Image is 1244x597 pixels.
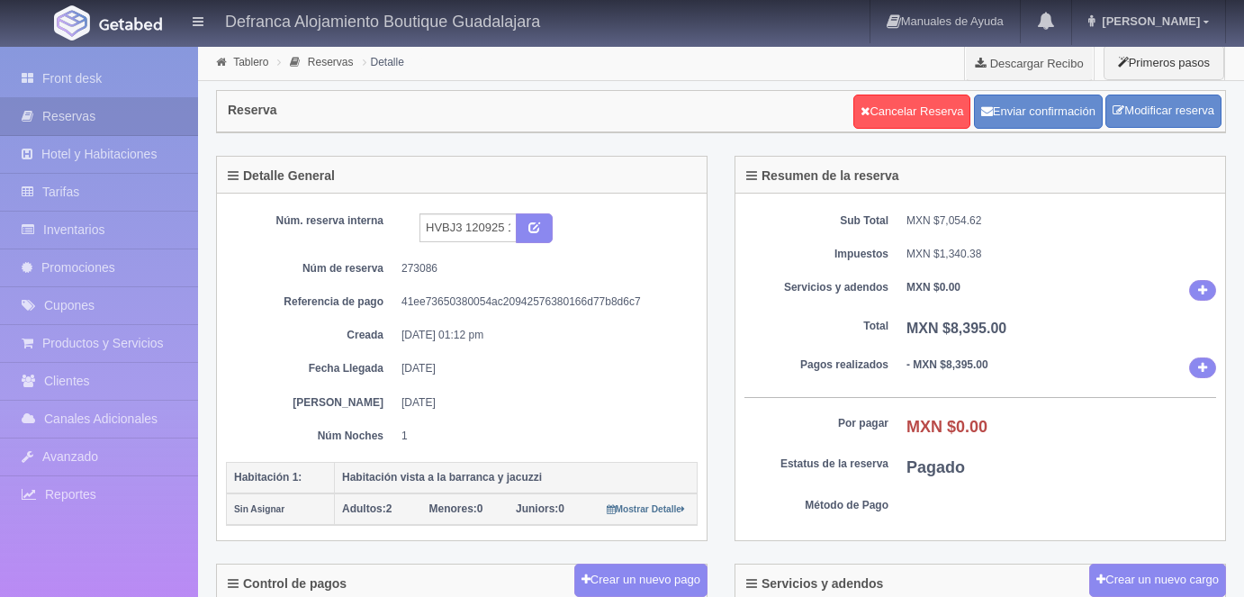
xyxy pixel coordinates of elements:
span: [PERSON_NAME] [1097,14,1200,28]
a: Descargar Recibo [965,45,1094,81]
h4: Defranca Alojamiento Boutique Guadalajara [225,9,540,32]
dt: Estatus de la reserva [744,457,888,472]
a: Cancelar Reserva [853,95,970,129]
a: Tablero [233,56,268,68]
img: Getabed [54,5,90,41]
dd: 273086 [401,261,684,276]
button: Crear un nuevo pago [574,564,708,597]
dt: Servicios y adendos [744,280,888,295]
span: 0 [516,502,564,515]
dt: Creada [239,328,383,343]
h4: Detalle General [228,169,335,183]
h4: Resumen de la reserva [746,169,899,183]
b: MXN $0.00 [906,281,960,294]
span: 0 [429,502,483,515]
button: Primeros pasos [1104,45,1224,80]
dd: 1 [401,429,684,444]
dd: MXN $1,340.38 [906,247,1216,262]
small: Mostrar Detalle [607,504,685,514]
dd: 41ee73650380054ac20942576380166d77b8d6c7 [401,294,684,310]
li: Detalle [358,53,409,70]
dd: MXN $7,054.62 [906,213,1216,229]
h4: Control de pagos [228,577,347,591]
strong: Adultos: [342,502,386,515]
dt: Método de Pago [744,498,888,513]
dt: Núm Noches [239,429,383,444]
b: Habitación 1: [234,471,302,484]
dd: [DATE] [401,361,684,376]
b: MXN $8,395.00 [906,321,1006,336]
h4: Servicios y adendos [746,577,883,591]
dt: Total [744,319,888,334]
a: Modificar reserva [1105,95,1221,128]
dd: [DATE] 01:12 pm [401,328,684,343]
strong: Juniors: [516,502,558,515]
dt: Impuestos [744,247,888,262]
dd: [DATE] [401,395,684,411]
h4: Reserva [228,104,277,117]
strong: Menores: [429,502,477,515]
dt: Fecha Llegada [239,361,383,376]
a: Reservas [308,56,354,68]
b: MXN $0.00 [906,418,987,436]
th: Habitación vista a la barranca y jacuzzi [335,462,698,493]
span: 2 [342,502,392,515]
dt: Sub Total [744,213,888,229]
a: Mostrar Detalle [607,502,685,515]
b: - MXN $8,395.00 [906,358,988,371]
dt: [PERSON_NAME] [239,395,383,411]
b: Pagado [906,458,965,476]
dt: Núm de reserva [239,261,383,276]
img: Getabed [99,17,162,31]
dt: Referencia de pago [239,294,383,310]
dt: Núm. reserva interna [239,213,383,229]
button: Crear un nuevo cargo [1089,564,1226,597]
dt: Pagos realizados [744,357,888,373]
small: Sin Asignar [234,504,284,514]
dt: Por pagar [744,416,888,431]
button: Enviar confirmación [974,95,1103,129]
